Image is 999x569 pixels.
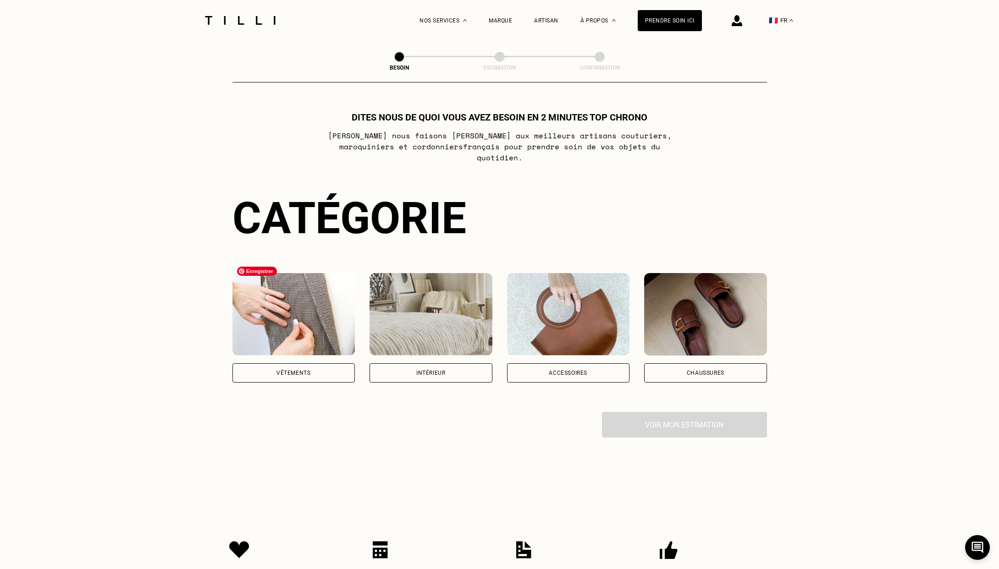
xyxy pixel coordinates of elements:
img: Menu déroulant à propos [612,19,616,22]
h1: Dites nous de quoi vous avez besoin en 2 minutes top chrono [352,112,647,123]
div: Vêtements [276,370,310,376]
span: 🇫🇷 [769,16,778,25]
a: Prendre soin ici [638,10,702,31]
div: Besoin [353,65,445,71]
div: Accessoires [549,370,587,376]
img: Intérieur [370,273,492,356]
img: Logo du service de couturière Tilli [202,16,279,25]
span: Enregistrer [237,267,277,276]
img: Icon [516,541,531,558]
img: Icon [229,541,249,558]
img: Icon [373,541,388,558]
div: Chaussures [687,370,724,376]
p: [PERSON_NAME] nous faisons [PERSON_NAME] aux meilleurs artisans couturiers , maroquiniers et cord... [318,130,681,163]
img: Icon [660,541,678,559]
img: Menu déroulant [463,19,467,22]
div: Catégorie [232,192,767,244]
img: Accessoires [507,273,630,356]
img: icône connexion [732,15,742,26]
div: Confirmation [554,65,646,71]
div: Intérieur [416,370,445,376]
img: menu déroulant [789,19,793,22]
div: Estimation [454,65,546,71]
img: Vêtements [232,273,355,356]
a: Artisan [534,17,558,24]
a: Marque [489,17,512,24]
img: Chaussures [644,273,767,356]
